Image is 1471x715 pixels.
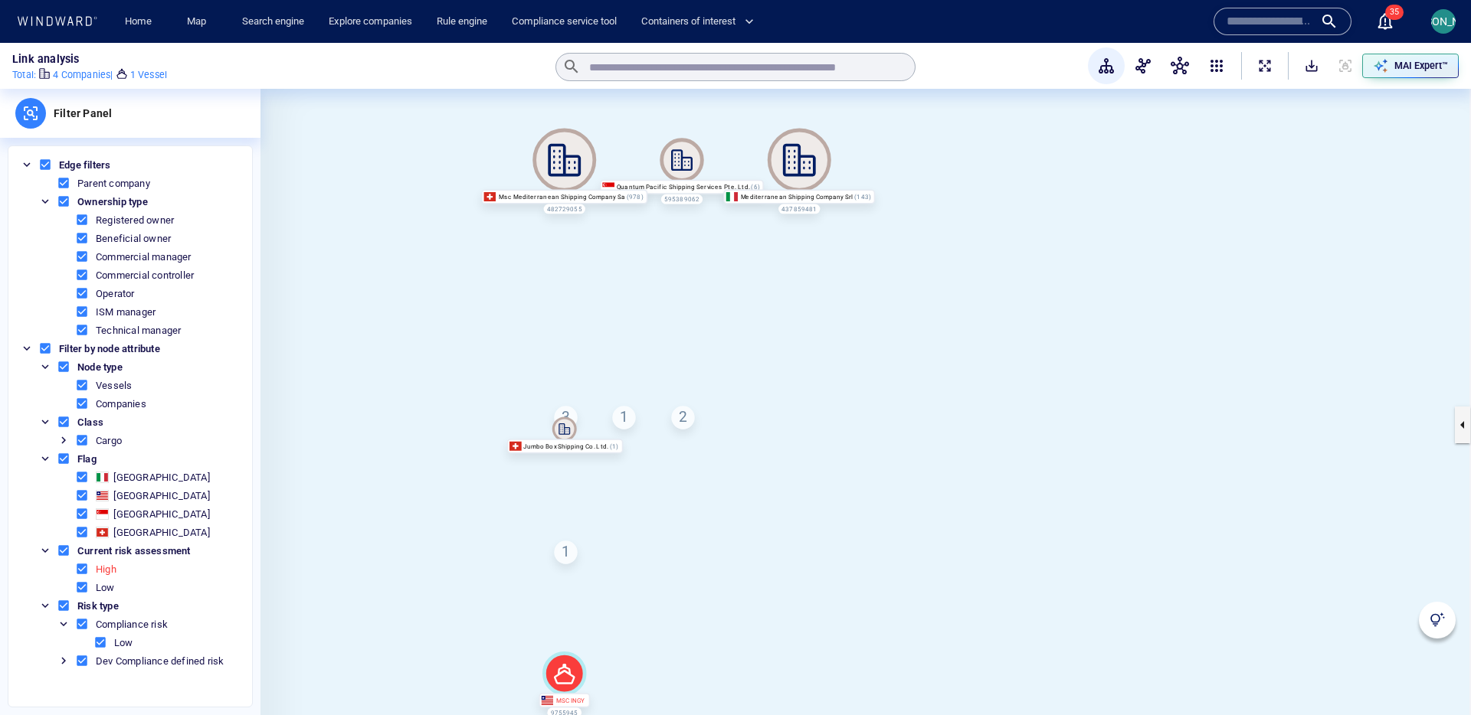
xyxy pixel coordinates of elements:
button: Map [175,8,224,35]
div: Jumbo Box Shipping Co. Ltd. [506,439,623,453]
button: Toggle [57,654,70,668]
button: 35 [1367,3,1404,40]
button: MAI Expert™ [1362,54,1459,78]
div: Low [114,637,133,648]
div: Compliance risk [96,619,168,630]
div: Commercial controller [96,269,194,281]
span: Risk type [74,600,123,612]
div: 1 [613,406,636,429]
span: Class [74,416,107,428]
div: [GEOGRAPHIC_DATA] [113,490,209,501]
a: Home [119,8,158,35]
span: Node type [74,361,126,373]
button: Home [113,8,162,35]
button: Toggle [38,452,52,465]
div: Liberia [96,490,109,501]
div: Beneficial owner [96,233,171,244]
span: Containers of interest [641,13,754,31]
a: Explore companies [323,8,418,35]
div: [GEOGRAPHIC_DATA] [113,527,209,538]
a: Map [181,8,218,35]
button: Toggle [38,544,52,557]
span: Edge filters [55,159,114,171]
div: High [96,563,116,575]
div: 2 [671,406,694,429]
p: Total : [12,68,36,82]
div: 595389062 [660,194,703,204]
span: Current risk assessment [74,545,195,557]
button: [PERSON_NAME] [1428,6,1459,37]
p: MAI Expert™ [1394,59,1448,73]
div: Vessels [96,380,132,391]
div: [GEOGRAPHIC_DATA] [113,508,209,520]
span: Filter by node attribute [55,343,164,354]
a: Compliance service tool [506,8,623,35]
div: Quantum Pacific Shipping Services Pte. Ltd. [600,180,764,194]
div: [GEOGRAPHIC_DATA] [113,472,209,483]
div: Msc Mediterranean Shipping Company Sa [482,189,647,204]
div: Commercial manager [96,251,192,263]
p: 1 Vessel [130,68,168,82]
span: Ownership type [74,196,152,207]
div: 3 [554,406,577,429]
p: 4 Companies | [53,68,113,82]
button: Toggle [38,360,52,374]
span: 35 [1385,5,1404,20]
div: Registered owner [96,214,174,226]
button: Toggle [38,415,52,429]
div: Parent company [77,178,150,189]
div: Switzerland [96,527,109,538]
button: Containers of interest [635,8,767,35]
div: Companies [96,398,146,410]
div: ISM manager [96,306,156,318]
div: MSC INGY [539,693,590,707]
span: Flag [74,453,100,465]
div: Italy [96,472,109,483]
div: 1 [554,540,577,563]
div: Filter Panel [46,89,120,138]
button: ExpandAllNodes [1248,49,1282,83]
button: Toggle [38,194,52,208]
a: Rule engine [431,8,493,35]
div: Singapore [96,508,109,520]
p: Link analysis [12,50,80,68]
button: Toggle [57,433,70,447]
div: Dev Compliance defined risk [96,655,224,667]
div: Low [96,582,115,593]
iframe: Chat [1406,646,1460,704]
button: Toggle [57,617,70,631]
div: Cargo [96,435,122,446]
div: Technical manager [96,325,181,336]
div: 437859481 [778,204,821,214]
button: Toggle [20,158,34,171]
button: SaveAlt [1295,49,1328,83]
a: Search engine [236,8,310,35]
button: Toggle [20,341,34,355]
div: 482729055 [543,204,586,214]
div: Operator [96,288,135,299]
div: Mediterranean Shipping Company Srl [723,189,875,204]
button: Toggle [38,599,52,612]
